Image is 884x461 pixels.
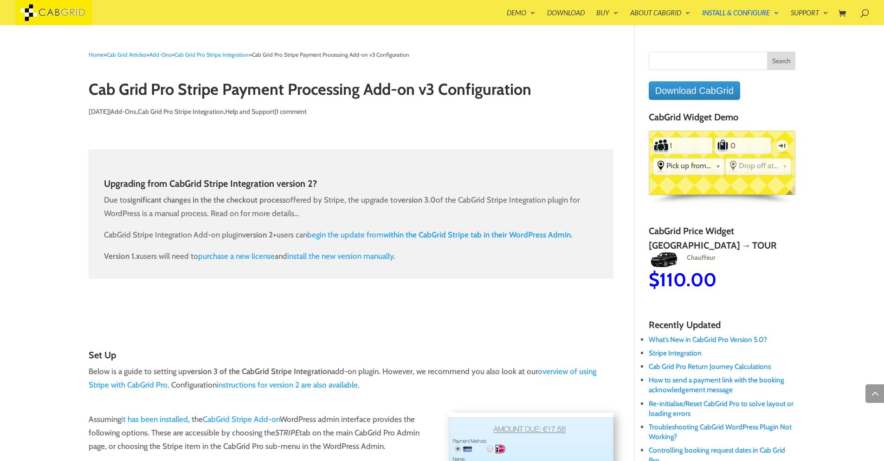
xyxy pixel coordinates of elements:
a: Download [547,9,585,25]
span: Cab Grid Pro Stripe Payment Processing Add-on v3 Configuration [252,51,409,58]
strong: significant changes in the the checkout process [127,195,286,204]
p: Due to offered by Stripe, the upgrade to of the CabGrid Stripe Integration plugin for WordPress i... [104,193,598,228]
a: begin the update fromwithin the CabGrid Stripe tab in their WordPress Admin [307,230,571,239]
a: Cab Grid Pro Stripe Integration [174,51,249,58]
a: Install & Configure [702,9,779,25]
strong: version 3.0 [398,195,436,204]
a: it has been installed [121,415,188,424]
a: Support [791,9,828,25]
iframe: chat widget [826,403,884,447]
a: About CabGrid [630,9,690,25]
h4: CabGrid Widget Demo [649,112,796,127]
div: Select the place the starting address falls within [653,158,724,173]
strong: version 2+ [242,230,277,239]
h4: Recently Updated [649,320,796,335]
h1: Cab Grid Pro Stripe Payment Processing Add-on v3 Configuration [89,81,614,103]
label: Number of Suitcases [716,138,729,153]
p: | , , | [89,105,614,125]
label: One-way [774,135,791,157]
a: instructions for version 2 are also available [217,380,358,389]
input: Search [767,52,796,70]
h4: CabGrid Price Widget [649,226,796,241]
img: Standard [792,262,817,277]
a: Buy [596,9,619,25]
span: Drop off at... [739,161,779,170]
span: 35.00 [655,277,705,300]
span: Minibus [677,263,705,271]
a: Cab Grid Articles [107,51,146,58]
span: [DATE] [89,107,109,116]
a: install the new version manually [287,251,394,261]
a: How to send a payment link with the booking acknowledgement message [649,375,784,394]
h3: Set Up [89,350,614,365]
div: Select the place the destination address is within [726,158,791,173]
a: 1 comment [276,107,307,116]
input: Number of Suitcases [729,138,757,153]
p: Assuming , the WordPress admin interface provides the following options. These are accessible by ... [89,413,433,453]
span: English [783,184,802,204]
a: Stripe Integration [649,349,702,357]
p: users will need to and . [104,250,598,263]
a: Troubleshooting CabGrid WordPress Plugin Not Working? [649,422,792,441]
label: Number of Passengers [654,138,668,153]
span: $ [792,277,802,300]
a: CabGrid Stripe Add-on [203,415,280,424]
a: Cab Grid Pro Return Journey Calculations [649,362,771,371]
img: Minibus [645,262,676,277]
a: Help and Support [225,107,275,116]
a: Add-Ons [110,107,136,116]
p: CabGrid Stripe Integration Add-on plugin users can . [104,228,598,250]
strong: Version 1.x [104,251,140,261]
a: Re-initialise/Reset CabGrid Pro to solve layout or loading errors [649,399,794,418]
strong: version 3 of the CabGrid Stripe Integration [187,367,331,376]
a: Add-Ons [149,51,171,58]
a: Cab Grid Pro Stripe Integration [138,107,224,116]
a: overview of using Stripe with CabGrid Pro [89,367,596,389]
a: What’s New in CabGrid Pro Version 5.0? [649,335,767,344]
a: CabGrid Taxi Plugin [15,7,92,16]
input: Number of Passengers [669,138,697,153]
span: » » » » [89,51,409,58]
p: Below is a guide to setting up add-on plugin. However, we recommend you also look at our . Config... [89,365,614,392]
em: STRIPE [275,428,299,437]
a: purchase a new license [198,251,275,261]
a: Demo [507,9,536,25]
h3: Upgrading from CabGrid Stripe Integration version 2? [104,178,598,193]
strong: within the CabGrid Stripe tab in their WordPress Admin [383,230,571,239]
span: Pick up from... [666,161,712,170]
a: Download CabGrid [649,81,740,100]
a: [GEOGRAPHIC_DATA] → [GEOGRAPHIC_DATA]MinibusMinibus$35.00 [645,241,792,298]
a: Home [89,51,103,58]
h2: [GEOGRAPHIC_DATA] → [GEOGRAPHIC_DATA] [645,241,792,259]
span: $ [645,277,655,300]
